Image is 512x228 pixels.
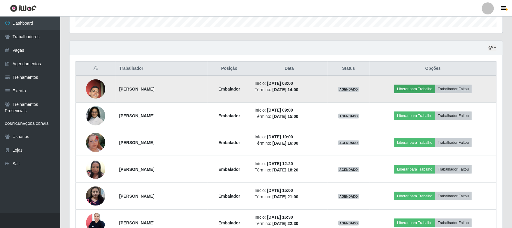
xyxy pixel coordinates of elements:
strong: Embalador [218,87,240,91]
button: Trabalhador Faltou [435,112,472,120]
button: Trabalhador Faltou [435,219,472,227]
time: [DATE] 12:20 [267,161,293,166]
time: [DATE] 15:00 [267,188,293,193]
li: Término: [255,113,324,120]
span: AGENDADO [338,221,359,226]
button: Liberar para Trabalho [394,219,435,227]
img: 1725571179961.jpeg [86,186,105,206]
button: Liberar para Trabalho [394,138,435,147]
button: Liberar para Trabalho [394,165,435,174]
img: 1729120016145.jpeg [86,72,105,106]
time: [DATE] 16:00 [273,141,298,146]
strong: Embalador [218,140,240,145]
img: 1721259813079.jpeg [86,156,105,182]
li: Início: [255,107,324,113]
img: 1734175120781.jpeg [86,97,105,135]
strong: Embalador [218,167,240,172]
li: Início: [255,214,324,220]
button: Trabalhador Faltou [435,138,472,147]
li: Término: [255,220,324,227]
li: Início: [255,161,324,167]
li: Término: [255,194,324,200]
button: Liberar para Trabalho [394,85,435,93]
li: Início: [255,134,324,140]
strong: [PERSON_NAME] [119,194,154,199]
time: [DATE] 08:00 [267,81,293,86]
button: Trabalhador Faltou [435,192,472,200]
strong: [PERSON_NAME] [119,87,154,91]
button: Trabalhador Faltou [435,85,472,93]
th: Opções [370,62,496,76]
span: AGENDADO [338,114,359,119]
strong: [PERSON_NAME] [119,167,154,172]
strong: Embalador [218,194,240,199]
li: Término: [255,140,324,146]
li: Início: [255,187,324,194]
img: 1754593776383.jpeg [86,125,105,160]
time: [DATE] 16:30 [267,215,293,220]
th: Trabalhador [116,62,208,76]
th: Posição [208,62,251,76]
th: Data [251,62,328,76]
li: Início: [255,80,324,87]
button: Trabalhador Faltou [435,165,472,174]
strong: [PERSON_NAME] [119,220,154,225]
button: Liberar para Trabalho [394,112,435,120]
span: AGENDADO [338,194,359,199]
strong: [PERSON_NAME] [119,113,154,118]
time: [DATE] 18:20 [273,168,298,172]
li: Término: [255,87,324,93]
button: Liberar para Trabalho [394,192,435,200]
span: AGENDADO [338,167,359,172]
time: [DATE] 10:00 [267,134,293,139]
li: Término: [255,167,324,173]
time: [DATE] 22:30 [273,221,298,226]
th: Status [328,62,370,76]
time: [DATE] 21:00 [273,194,298,199]
span: AGENDADO [338,140,359,145]
strong: Embalador [218,220,240,225]
span: AGENDADO [338,87,359,92]
strong: Embalador [218,113,240,118]
time: [DATE] 09:00 [267,108,293,112]
time: [DATE] 14:00 [273,87,298,92]
img: CoreUI Logo [10,5,37,12]
strong: [PERSON_NAME] [119,140,154,145]
time: [DATE] 15:00 [273,114,298,119]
